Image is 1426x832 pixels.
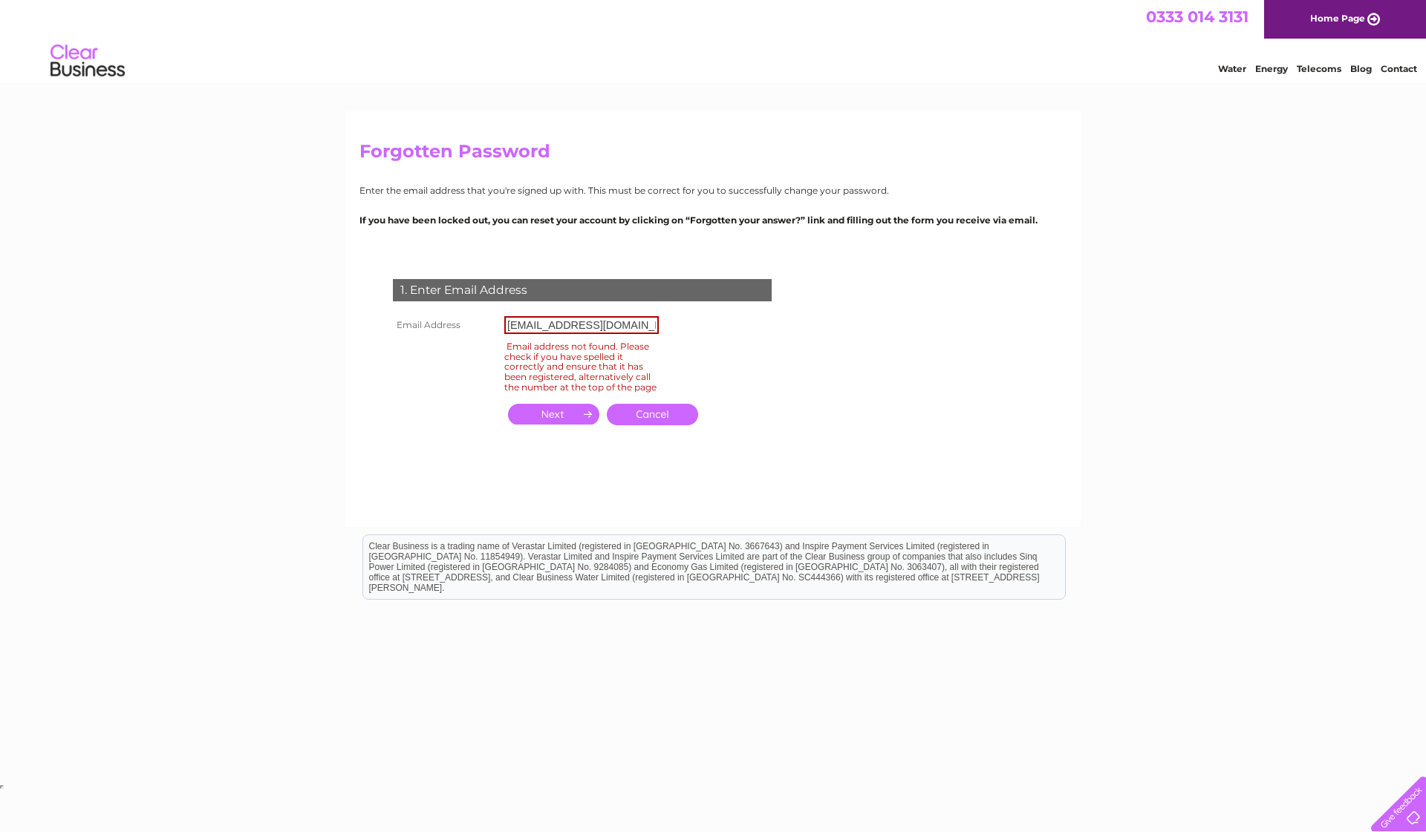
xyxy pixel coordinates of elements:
[359,183,1067,197] p: Enter the email address that you're signed up with. This must be correct for you to successfully ...
[50,39,126,84] img: logo.png
[363,8,1065,72] div: Clear Business is a trading name of Verastar Limited (registered in [GEOGRAPHIC_DATA] No. 3667643...
[504,338,659,395] div: Email address not found. Please check if you have spelled it correctly and ensure that it has bee...
[389,312,501,338] th: Email Address
[1218,63,1246,74] a: Water
[1255,63,1288,74] a: Energy
[393,279,772,301] div: 1. Enter Email Address
[359,141,1067,169] h2: Forgotten Password
[1297,63,1341,74] a: Telecoms
[1381,63,1417,74] a: Contact
[1350,63,1372,74] a: Blog
[607,404,698,425] a: Cancel
[1146,7,1248,26] a: 0333 014 3131
[359,213,1067,227] p: If you have been locked out, you can reset your account by clicking on “Forgotten your answer?” l...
